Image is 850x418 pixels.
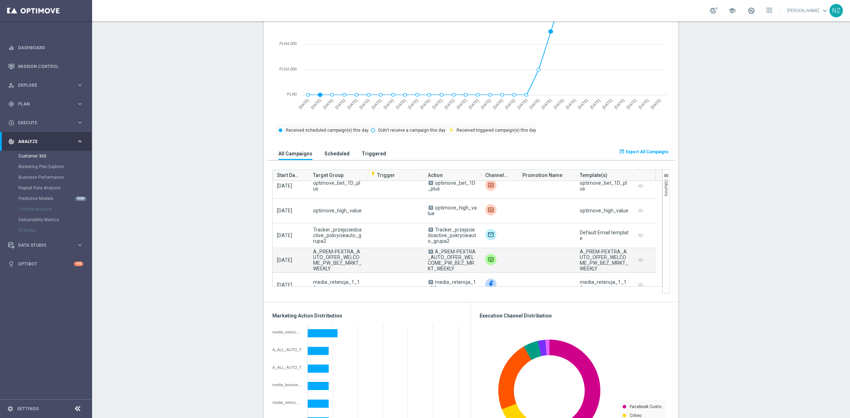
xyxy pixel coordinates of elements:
[277,257,292,263] span: [DATE]
[371,98,382,110] text: [DATE]
[485,179,497,191] div: Criteo
[8,139,84,144] button: track_changes Analyze keyboard_arrow_right
[277,208,292,213] span: [DATE]
[429,181,433,185] span: A
[485,254,497,265] div: Private message
[429,280,433,284] span: A
[7,406,13,412] i: settings
[650,98,662,110] text: [DATE]
[279,67,297,71] text: PLN2,000
[76,101,83,107] i: keyboard_arrow_right
[18,254,74,273] a: Optibot
[76,138,83,145] i: keyboard_arrow_right
[76,119,83,126] i: keyboard_arrow_right
[287,92,297,96] text: PLN0
[431,98,443,110] text: [DATE]
[272,348,302,352] div: A_ALL_AUTO_TRACKER_ActiveGroup-WelcomeInActive
[18,196,74,201] a: Predictive Models
[8,120,15,126] i: play_circle_outline
[313,208,362,213] span: optimove_high_value
[485,229,497,240] img: Target group only
[272,330,302,334] div: media_retencja_1_14
[8,82,84,88] button: person_search Explore keyboard_arrow_right
[370,171,376,177] i: flash_on
[457,128,536,133] text: Received triggered campaign(s) this day
[443,98,455,110] text: [DATE]
[277,282,292,288] span: [DATE]
[630,404,664,409] text: Facebook Custo…
[428,205,477,216] span: optimove_high_value
[428,168,443,182] span: Action
[601,98,613,110] text: [DATE]
[516,98,528,110] text: [DATE]
[8,101,15,107] i: gps_fixed
[8,242,84,248] button: Data Studio keyboard_arrow_right
[74,262,83,266] div: +10
[492,98,504,110] text: [DATE]
[324,150,350,157] h3: Scheduled
[362,150,386,157] h3: Triggered
[18,164,74,170] a: Marketing Plan Explorer
[18,174,74,180] a: Business Performance
[522,168,562,182] span: Promotion Name
[76,242,83,248] i: keyboard_arrow_right
[428,180,475,191] span: optimove_bet_1D_plus
[528,98,540,110] text: [DATE]
[553,98,565,110] text: [DATE]
[429,228,433,232] span: A
[456,98,467,110] text: [DATE]
[8,101,84,107] div: gps_fixed Plan keyboard_arrow_right
[589,98,601,110] text: [DATE]
[8,101,76,107] div: Plan
[8,45,84,51] div: equalizer Dashboard
[480,313,670,319] h3: Execution Channel Distribution
[286,128,369,133] text: Received scheduled campaign(s) this day
[787,5,829,16] a: [PERSON_NAME]keyboard_arrow_down
[580,279,629,291] div: media_retencja_1_14
[18,217,74,223] a: Deliverability Metrics
[313,249,362,271] span: A_PREM-PEXTRA_AUTO_OFFER_WELCOME_PW_BEZ_MRKT_WEEKLY
[577,98,589,110] text: [DATE]
[8,38,83,57] div: Dashboard
[429,206,433,210] span: A
[272,400,302,405] div: media_retencja_1_14_ZG
[18,38,83,57] a: Dashboard
[428,279,476,291] span: media_retencja_1_14
[18,161,91,172] div: Marketing Plan Explorer
[8,120,76,126] div: Execute
[272,313,462,319] h3: Marketing Action Distribution
[18,172,91,183] div: Business Performance
[619,149,625,154] i: open_in_browser
[277,233,292,238] span: [DATE]
[272,365,302,370] div: A_ALL_AUTO_TRACKER_VSM-SEG-PREM-PEXTRA
[18,153,74,159] a: Customer 360
[8,82,76,88] div: Explore
[8,120,84,126] button: play_circle_outline Execute keyboard_arrow_right
[18,243,76,247] span: Data Studio
[8,242,76,248] div: Data Studio
[407,98,419,110] text: [DATE]
[18,193,91,204] div: Predictive Models
[277,168,299,182] span: Start Date
[277,183,292,189] span: [DATE]
[821,7,829,15] span: keyboard_arrow_down
[360,147,388,160] button: Triggered
[18,57,83,76] a: Mission Control
[618,147,670,157] button: open_in_browser Export All Campaigns
[323,147,351,160] button: Scheduled
[358,98,370,110] text: [DATE]
[8,254,83,273] div: Optibot
[75,196,86,201] div: NEW
[17,407,39,411] a: Settings
[346,98,358,110] text: [DATE]
[313,227,362,244] span: Tracker_przejsciedoactive_pokrycieauto_grupa2
[485,279,497,290] div: Facebook Custom Audience
[18,121,76,125] span: Execute
[428,227,476,244] span: Tracker_przejsciedoactive_pokrycieauto_grupa2
[8,138,15,145] i: track_changes
[313,279,362,291] span: media_retencja_1_14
